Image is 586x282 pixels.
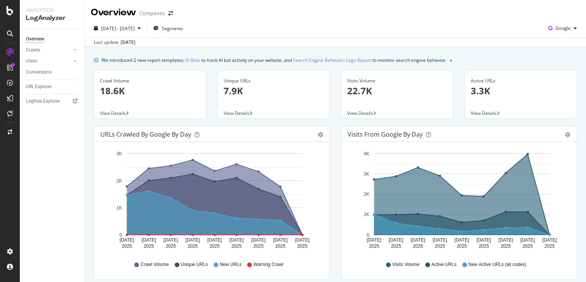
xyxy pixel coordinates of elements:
text: [DATE] [367,237,382,243]
text: [DATE] [520,237,535,243]
span: Warning Crawl [253,261,283,268]
div: [DATE] [121,39,135,46]
text: 2025 [413,243,423,249]
div: Last update [94,39,135,46]
span: Visits Volume [392,261,420,268]
svg: A chart. [348,148,567,254]
text: 2025 [144,243,154,249]
span: Crawl Volume [140,261,169,268]
div: Visits from Google by day [348,131,423,138]
button: Google [545,22,580,34]
text: [DATE] [164,237,178,243]
text: 4K [364,151,369,156]
span: Google [555,25,571,31]
a: Conversions [26,68,79,76]
svg: A chart. [100,148,320,254]
text: 2025 [501,243,511,249]
p: 3.3K [471,84,571,97]
text: 2025 [435,243,445,249]
div: URL Explorer [26,83,52,91]
text: 2025 [209,243,220,249]
text: 0 [119,232,122,238]
text: [DATE] [543,237,557,243]
a: Crawls [26,46,71,54]
div: Overview [26,35,44,43]
text: [DATE] [499,237,513,243]
text: 2025 [544,243,555,249]
div: Visits Volume [347,77,447,84]
button: [DATE] - [DATE] [91,22,144,34]
text: 2025 [457,243,467,249]
span: New URLs [220,261,241,268]
a: Overview [26,35,79,43]
p: 18.6K [100,84,200,97]
div: Visits [26,57,37,65]
text: 2025 [297,243,307,249]
text: 2025 [122,243,132,249]
div: gear [318,132,323,137]
div: Crawl Volume [100,77,200,84]
text: 2025 [479,243,489,249]
text: 2025 [275,243,286,249]
text: [DATE] [142,237,156,243]
div: LogAnalyzer [26,14,78,23]
text: 2025 [166,243,176,249]
div: Active URLs [471,77,571,84]
div: gear [565,132,570,137]
text: [DATE] [477,237,491,243]
div: Analytics [26,6,78,14]
text: 2025 [232,243,242,249]
text: 2025 [391,243,401,249]
text: [DATE] [251,237,266,243]
text: [DATE] [389,237,403,243]
div: Overview [91,6,136,19]
span: View Details [100,110,126,116]
text: [DATE] [411,237,425,243]
text: 3K [364,171,369,177]
text: [DATE] [455,237,469,243]
text: 1K [364,212,369,218]
span: Unique URLs [181,261,208,268]
text: 2025 [253,243,264,249]
text: 0 [367,232,369,238]
text: 2025 [523,243,533,249]
text: 3K [116,151,122,156]
text: [DATE] [295,237,310,243]
div: info banner [94,56,577,64]
span: View Details [224,110,250,116]
a: AI Bots [185,56,200,64]
div: Logfiles Explorer [26,97,60,105]
div: arrow-right-arrow-left [168,11,173,16]
div: Companeo [139,10,165,17]
text: [DATE] [120,237,134,243]
text: 1K [116,205,122,211]
span: Segments [162,25,183,32]
text: [DATE] [273,237,288,243]
span: Active URLs [431,261,457,268]
text: [DATE] [229,237,244,243]
div: Conversions [26,68,52,76]
div: We introduced 2 new report templates: to track AI bot activity on your website, and to monitor se... [101,56,447,64]
p: 22.7K [347,84,447,97]
span: View Details [347,110,373,116]
span: New Active URLs (all codes) [468,261,526,268]
p: 7.9K [224,84,324,97]
button: Segments [150,22,186,34]
div: Crawls [26,46,40,54]
span: View Details [471,110,497,116]
div: URLs Crawled by Google by day [100,131,191,138]
text: [DATE] [185,237,200,243]
text: 2025 [188,243,198,249]
a: URL Explorer [26,83,79,91]
button: close banner [448,55,454,66]
a: Logfiles Explorer [26,97,79,105]
text: 2K [364,192,369,197]
text: [DATE] [433,237,447,243]
div: Unique URLs [224,77,324,84]
text: 2025 [369,243,379,249]
span: [DATE] - [DATE] [101,25,135,32]
text: 2K [116,178,122,184]
a: Visits [26,57,71,65]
